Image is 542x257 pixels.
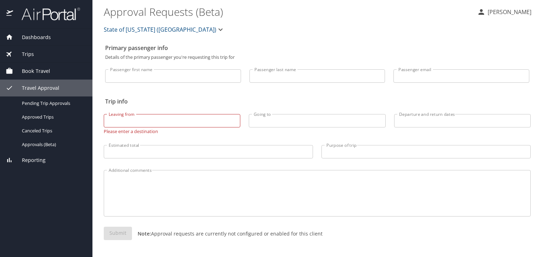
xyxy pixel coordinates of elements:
span: Dashboards [13,33,51,41]
span: Travel Approval [13,84,59,92]
img: airportal-logo.png [14,7,80,21]
span: Book Travel [13,67,50,75]
span: Canceled Trips [22,127,84,134]
span: Approvals (Beta) [22,141,84,148]
span: Trips [13,50,34,58]
span: Pending Trip Approvals [22,100,84,107]
img: icon-airportal.png [6,7,14,21]
span: Reporting [13,156,46,164]
span: Approved Trips [22,114,84,120]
